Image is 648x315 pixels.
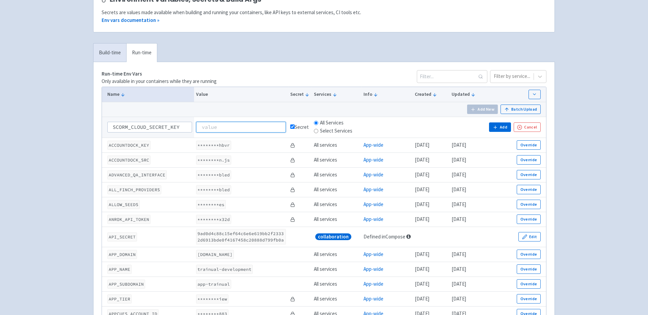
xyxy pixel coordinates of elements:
button: Override [517,264,541,274]
a: App-wide [363,201,383,207]
time: [DATE] [415,216,429,222]
button: Edit [518,232,541,241]
time: [DATE] [415,201,429,207]
td: All services [312,182,361,197]
input: NAME [107,122,192,133]
code: API_SECRET [107,232,137,241]
a: Build-time [93,44,126,62]
code: APP_NAME [107,265,132,274]
code: APP_TIER [107,294,132,304]
time: [DATE] [415,251,429,257]
input: value [196,122,286,133]
time: [DATE] [415,295,429,302]
label: All Services [320,119,344,127]
button: Created [415,91,447,98]
button: Services [314,91,359,98]
a: App-wide [363,186,383,193]
time: [DATE] [452,186,466,193]
td: All services [312,262,361,277]
button: Override [517,200,541,209]
time: [DATE] [415,281,429,287]
a: App-wide [363,156,383,163]
time: [DATE] [452,216,466,222]
a: Defined in Compose [363,233,405,240]
a: App-wide [363,171,383,178]
time: [DATE] [415,266,429,272]
button: Cancel [514,122,541,132]
td: All services [312,167,361,182]
button: Override [517,155,541,165]
a: App-wide [363,251,383,257]
button: Override [517,294,541,304]
td: All services [312,138,361,152]
td: All services [312,291,361,306]
a: App-wide [363,295,383,302]
time: [DATE] [415,186,429,193]
button: Override [517,214,541,224]
strong: Run-time Env Vars [102,70,142,77]
time: [DATE] [452,266,466,272]
input: Filter... [417,70,487,83]
code: 9ad0d4c88c15ef64c6e6e619bb2f23332d6913bde0f4167458c20888d799fb0a [196,229,286,245]
a: Run-time [126,44,157,62]
button: Name [107,91,192,98]
button: Add New [467,105,498,114]
td: All services [312,197,361,212]
button: Override [517,140,541,150]
code: APP_DOMAIN [107,250,137,259]
code: ADVANCED_QA_INTERFACE [107,170,167,179]
code: ACCOUNTDOCK_KEY [107,141,151,150]
td: All services [312,212,361,227]
time: [DATE] [452,295,466,302]
time: [DATE] [452,281,466,287]
td: All services [312,277,361,291]
th: Value [194,87,288,102]
code: APP_SUBDOMAIN [107,280,145,289]
time: [DATE] [452,142,466,148]
code: app-trainual [196,280,231,289]
button: Batch Upload [501,105,541,114]
code: ANROK_API_TOKEN [107,215,151,224]
code: [DOMAIN_NAME] [196,250,234,259]
time: [DATE] [415,156,429,163]
div: Secret [290,123,309,131]
a: Env vars documentation » [102,17,159,23]
code: ALL_FINCH_PROVIDERS [107,185,161,194]
a: App-wide [363,281,383,287]
time: [DATE] [415,142,429,148]
button: Add [489,122,511,132]
div: Secrets are values made available when building and running your containers, like API keys to ext... [102,9,546,17]
code: trainual-development [196,265,253,274]
time: [DATE] [452,156,466,163]
button: Override [517,279,541,289]
span: collaboration [318,233,349,240]
a: App-wide [363,142,383,148]
button: Updated [452,91,484,98]
time: [DATE] [452,171,466,178]
a: App-wide [363,216,383,222]
td: All services [312,152,361,167]
button: Secret [290,91,309,98]
label: Select Services [320,127,352,135]
button: Info [363,91,411,98]
button: Override [517,185,541,194]
time: [DATE] [415,171,429,178]
time: [DATE] [452,251,466,257]
button: Override [517,250,541,259]
p: Only available in your containers while they are running [102,78,217,85]
time: [DATE] [452,201,466,207]
td: All services [312,247,361,262]
code: ALLOW_SEEDS [107,200,140,209]
code: ACCOUNTDOCK_SRC [107,155,151,165]
a: App-wide [363,266,383,272]
button: Override [517,170,541,179]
